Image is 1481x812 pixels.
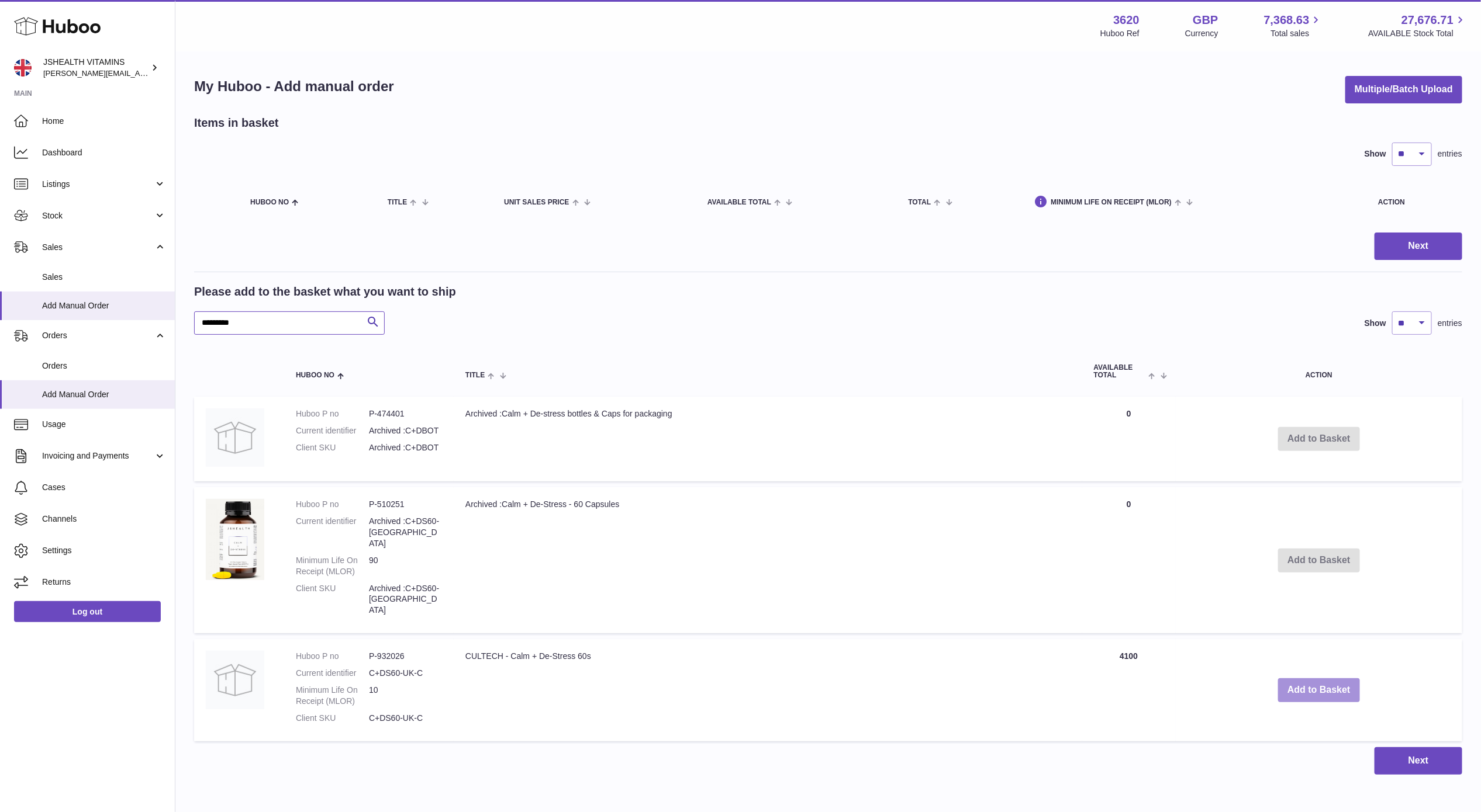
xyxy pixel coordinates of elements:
span: Orders [42,330,154,341]
span: entries [1438,148,1462,159]
dd: Archived :C+DS60-[GEOGRAPHIC_DATA] [369,516,442,549]
dt: Current identifier [296,425,369,436]
div: Action [1378,199,1451,206]
dd: Archived :C+DBOT [369,442,442,453]
dt: Current identifier [296,668,369,679]
button: Next [1375,747,1462,775]
button: Next [1375,233,1462,260]
span: 7,368.63 [1264,12,1310,28]
span: Add Manual Order [42,300,166,311]
span: AVAILABLE Total [707,199,771,206]
td: 0 [1082,487,1176,633]
button: Add to Basket [1278,678,1360,702]
a: 27,676.71 AVAILABLE Stock Total [1368,12,1467,39]
dt: Current identifier [296,516,369,549]
span: Stock [42,210,154,221]
label: Show [1365,148,1386,159]
dd: P-932026 [369,651,442,662]
dt: Minimum Life On Receipt (MLOR) [296,685,369,707]
dt: Client SKU [296,713,369,724]
h2: Please add to the basket what you want to ship [194,284,456,300]
span: Listings [42,179,154,190]
span: Unit Sales Price [504,199,569,206]
span: 27,676.71 [1401,12,1454,28]
span: Minimum Life On Receipt (MLOR) [1051,199,1172,206]
dt: Client SKU [296,583,369,616]
td: Archived :Calm + De-Stress - 60 Capsules [454,487,1082,633]
span: Sales [42,272,166,283]
h1: My Huboo - Add manual order [194,77,394,96]
td: 0 [1082,397,1176,481]
span: Orders [42,360,166,372]
div: Currency [1185,28,1218,39]
dt: Client SKU [296,442,369,453]
img: CULTECH - Calm + De-Stress 60s [206,651,264,709]
dd: Archived :C+DBOT [369,425,442,436]
span: Home [42,116,166,127]
span: Settings [42,545,166,556]
span: Total sales [1271,28,1323,39]
img: Archived :Calm + De-stress bottles & Caps for packaging [206,408,264,467]
dd: C+DS60-UK-C [369,668,442,679]
span: Returns [42,577,166,588]
span: Invoicing and Payments [42,450,154,461]
dd: P-510251 [369,499,442,510]
span: Title [465,372,485,379]
dd: Archived :C+DS60-[GEOGRAPHIC_DATA] [369,583,442,616]
button: Multiple/Batch Upload [1345,76,1462,103]
label: Show [1365,318,1386,329]
span: Usage [42,419,166,430]
strong: GBP [1193,12,1218,28]
span: Add Manual Order [42,389,166,400]
img: francesca@jshealthvitamins.com [14,59,32,77]
td: CULTECH - Calm + De-Stress 60s [454,639,1082,741]
span: Total [908,199,931,206]
strong: 3620 [1113,12,1140,28]
span: Huboo no [250,199,289,206]
dd: 90 [369,555,442,577]
dt: Huboo P no [296,499,369,510]
span: Huboo no [296,372,334,379]
dt: Huboo P no [296,651,369,662]
div: Huboo Ref [1100,28,1140,39]
dd: C+DS60-UK-C [369,713,442,724]
span: AVAILABLE Stock Total [1368,28,1467,39]
td: 4100 [1082,639,1176,741]
div: JSHEALTH VITAMINS [43,57,149,79]
span: Cases [42,482,166,493]
dd: 10 [369,685,442,707]
h2: Items in basket [194,115,279,131]
a: 7,368.63 Total sales [1264,12,1323,39]
span: entries [1438,318,1462,329]
td: Archived :Calm + De-stress bottles & Caps for packaging [454,397,1082,481]
span: AVAILABLE Total [1094,364,1146,379]
img: Archived :Calm + De-Stress - 60 Capsules [206,499,264,580]
span: Sales [42,242,154,253]
dt: Huboo P no [296,408,369,419]
span: [PERSON_NAME][EMAIL_ADDRESS][DOMAIN_NAME] [43,68,234,78]
dd: P-474401 [369,408,442,419]
a: Log out [14,601,161,622]
span: Title [388,199,407,206]
th: Action [1176,352,1462,391]
span: Channels [42,513,166,525]
span: Dashboard [42,147,166,158]
dt: Minimum Life On Receipt (MLOR) [296,555,369,577]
